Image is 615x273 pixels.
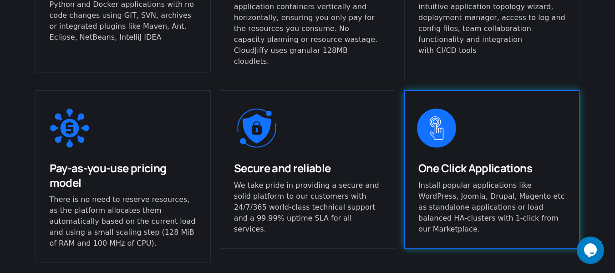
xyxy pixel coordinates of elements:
[418,160,532,175] span: One Click Applications
[50,194,197,249] p: There is no need to reserve resources, as the platform allocates them automatically based on the ...
[50,160,167,190] span: Pay-as-you-use pricing model
[418,180,565,235] p: Install popular applications like WordPress, Joomla, Drupal, Magento etc as standalone applicatio...
[577,237,606,264] iframe: chat widget
[234,180,381,235] p: We take pride in providing a secure and solid platform to our customers with 24/7/365 world-class...
[234,160,331,175] span: Secure and reliable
